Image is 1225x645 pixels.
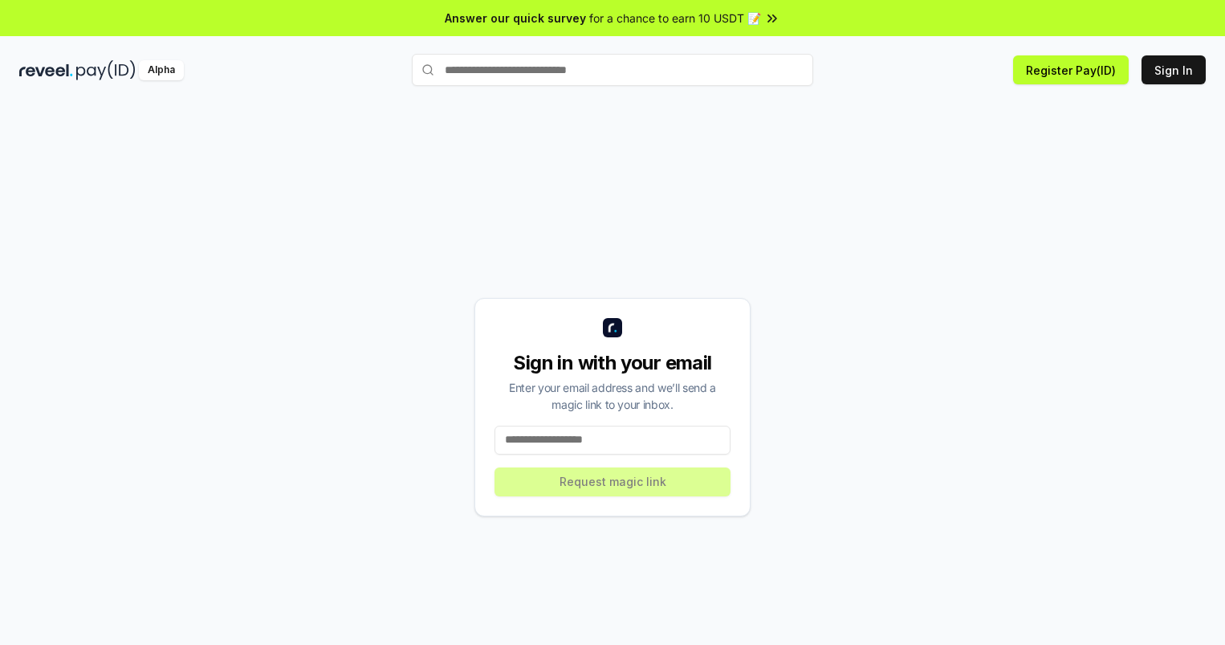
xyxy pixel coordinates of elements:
span: Answer our quick survey [445,10,586,27]
img: pay_id [76,60,136,80]
button: Register Pay(ID) [1013,55,1129,84]
div: Enter your email address and we’ll send a magic link to your inbox. [494,379,731,413]
span: for a chance to earn 10 USDT 📝 [589,10,761,27]
img: logo_small [603,318,622,337]
img: reveel_dark [19,60,73,80]
button: Sign In [1142,55,1206,84]
div: Sign in with your email [494,350,731,376]
div: Alpha [139,60,184,80]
